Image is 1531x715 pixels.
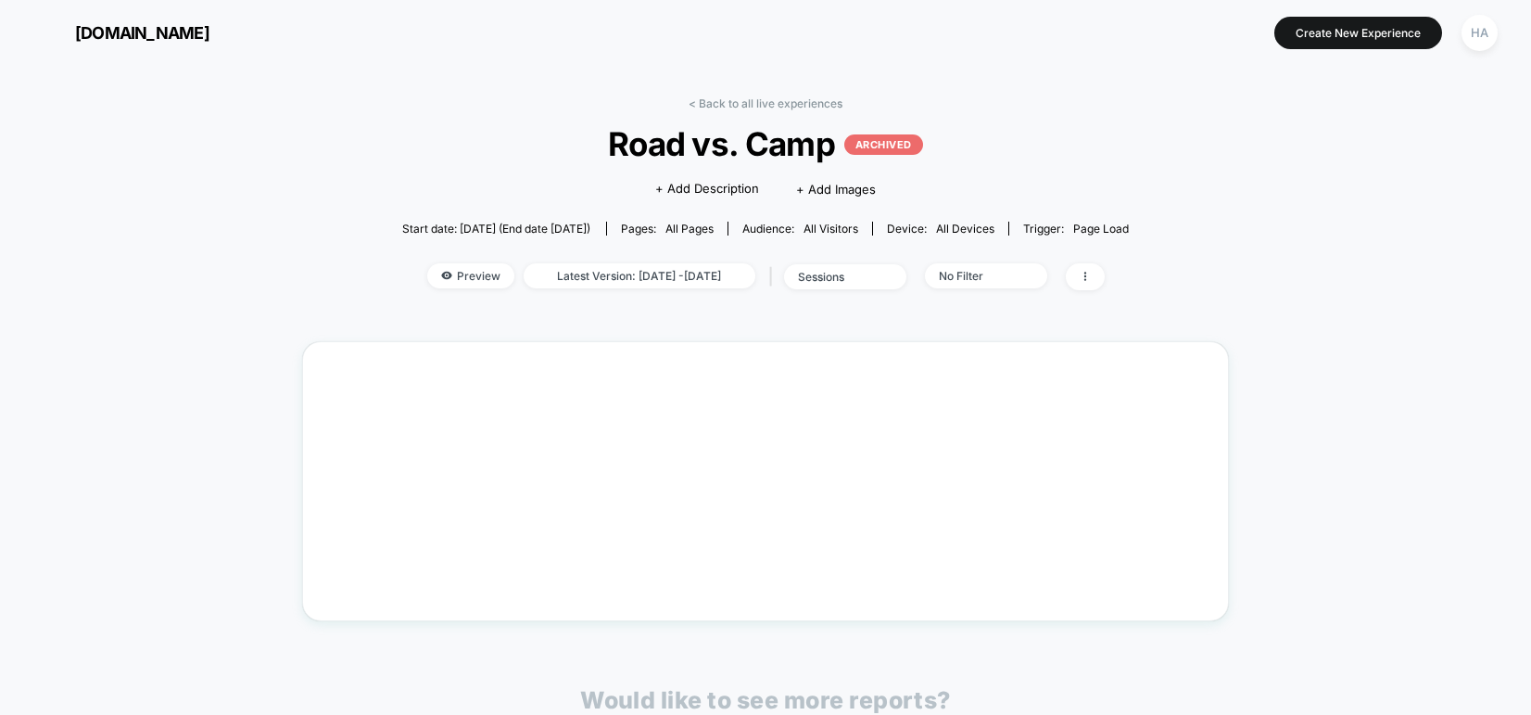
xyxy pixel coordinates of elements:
a: < Back to all live experiences [689,96,842,110]
div: Audience: [742,222,858,236]
p: Would like to see more reports? [580,686,951,714]
button: [DOMAIN_NAME] [28,18,215,47]
div: No Filter [939,269,1013,283]
span: All Visitors [803,222,858,236]
span: Page Load [1073,222,1129,236]
div: sessions [798,270,872,284]
div: Trigger: [1023,222,1129,236]
p: ARCHIVED [844,134,923,155]
span: | [765,263,784,290]
span: Road vs. Camp [438,124,1093,163]
div: Pages: [621,222,714,236]
span: + Add Images [796,182,876,197]
span: all devices [936,222,994,236]
span: Start date: [DATE] (End date [DATE]) [402,222,590,236]
button: HA [1456,14,1503,52]
span: [DOMAIN_NAME] [75,23,209,43]
span: Device: [872,222,1008,236]
div: HA [1461,15,1498,51]
span: Latest Version: [DATE] - [DATE] [524,263,755,288]
span: + Add Description [655,180,759,198]
span: Preview [427,263,514,288]
button: Create New Experience [1274,17,1442,49]
span: all pages [665,222,714,236]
